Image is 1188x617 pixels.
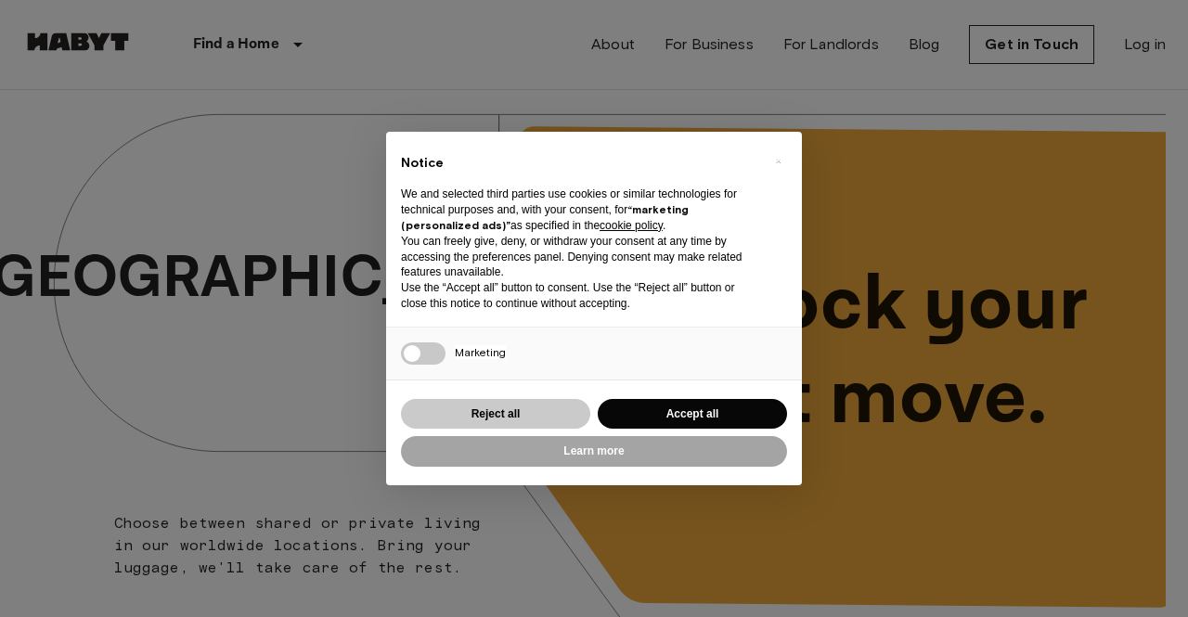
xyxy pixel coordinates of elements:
[401,154,757,173] h2: Notice
[600,219,663,232] a: cookie policy
[401,436,787,467] button: Learn more
[455,345,506,359] span: Marketing
[775,150,781,173] span: ×
[401,399,590,430] button: Reject all
[763,147,793,176] button: Close this notice
[598,399,787,430] button: Accept all
[401,202,689,232] strong: “marketing (personalized ads)”
[401,186,757,233] p: We and selected third parties use cookies or similar technologies for technical purposes and, wit...
[401,234,757,280] p: You can freely give, deny, or withdraw your consent at any time by accessing the preferences pane...
[401,280,757,312] p: Use the “Accept all” button to consent. Use the “Reject all” button or close this notice to conti...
